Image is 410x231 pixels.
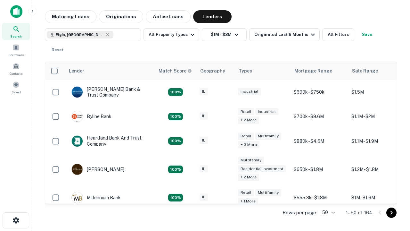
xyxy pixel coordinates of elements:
[71,192,121,203] div: Millennium Bank
[238,141,259,149] div: + 3 more
[143,28,199,41] button: All Property Types
[71,164,124,175] div: [PERSON_NAME]
[200,67,225,75] div: Geography
[254,31,317,38] div: Originated Last 6 Months
[168,166,183,173] div: Matching Properties: 24, hasApolloMatch: undefined
[348,62,406,80] th: Sale Range
[71,111,111,122] div: Byline Bank
[348,185,406,210] td: $1M - $1.6M
[238,116,259,124] div: + 2 more
[47,44,68,56] button: Reset
[352,67,378,75] div: Sale Range
[357,28,377,41] button: Save your search to get updates of matches that match your search criteria.
[10,34,22,39] span: Search
[291,153,348,186] td: $650k - $1.8M
[238,88,261,95] div: Industrial
[159,67,192,74] div: Capitalize uses an advanced AI algorithm to match your search with the best lender. The match sco...
[255,108,278,116] div: Industrial
[348,129,406,153] td: $1.1M - $1.9M
[238,165,286,173] div: Residential Investment
[348,153,406,186] td: $1.2M - $1.8M
[239,67,252,75] div: Types
[10,5,22,18] img: capitalize-icon.png
[238,157,264,164] div: Multifamily
[294,67,332,75] div: Mortgage Range
[72,164,83,175] img: picture
[322,28,354,41] button: All Filters
[146,10,191,23] button: Active Loans
[2,23,30,40] a: Search
[45,10,96,23] button: Maturing Loans
[71,135,148,147] div: Heartland Bank And Trust Company
[65,62,155,80] th: Lender
[378,180,410,210] iframe: Chat Widget
[291,80,348,104] td: $600k - $750k
[238,198,258,205] div: + 1 more
[320,208,336,217] div: 50
[235,62,291,80] th: Types
[291,185,348,210] td: $555.3k - $1.8M
[193,10,232,23] button: Lenders
[196,62,235,80] th: Geography
[99,10,143,23] button: Originations
[69,67,84,75] div: Lender
[386,208,397,218] button: Go to next page
[2,60,30,77] a: Contacts
[283,209,317,217] p: Rows per page:
[249,28,320,41] button: Originated Last 6 Months
[56,32,104,38] span: Elgin, [GEOGRAPHIC_DATA], [GEOGRAPHIC_DATA]
[291,129,348,153] td: $880k - $4.6M
[2,41,30,59] a: Borrowers
[159,67,191,74] h6: Match Score
[72,192,83,203] img: picture
[255,133,281,140] div: Multifamily
[200,193,208,201] div: IL
[348,104,406,129] td: $1.1M - $2M
[155,62,196,80] th: Capitalize uses an advanced AI algorithm to match your search with the best lender. The match sco...
[2,79,30,96] a: Saved
[238,174,259,181] div: + 2 more
[200,165,208,173] div: IL
[72,87,83,98] img: picture
[200,112,208,120] div: IL
[71,86,148,98] div: [PERSON_NAME] Bank & Trust Company
[72,111,83,122] img: picture
[348,80,406,104] td: $1.5M
[72,136,83,147] img: picture
[168,88,183,96] div: Matching Properties: 28, hasApolloMatch: undefined
[200,137,208,144] div: IL
[168,137,183,145] div: Matching Properties: 20, hasApolloMatch: undefined
[238,133,254,140] div: Retail
[8,52,24,57] span: Borrowers
[200,88,208,95] div: IL
[12,90,21,95] span: Saved
[238,108,254,116] div: Retail
[291,104,348,129] td: $700k - $9.6M
[255,189,281,196] div: Multifamily
[291,62,348,80] th: Mortgage Range
[168,113,183,121] div: Matching Properties: 18, hasApolloMatch: undefined
[10,71,22,76] span: Contacts
[238,189,254,196] div: Retail
[202,28,247,41] button: $1M - $2M
[346,209,372,217] p: 1–50 of 164
[168,194,183,201] div: Matching Properties: 16, hasApolloMatch: undefined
